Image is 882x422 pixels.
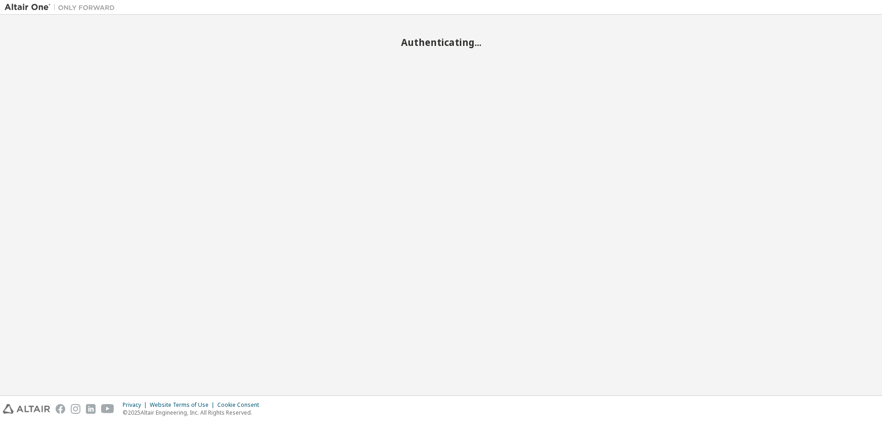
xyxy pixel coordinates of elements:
div: Website Terms of Use [150,401,217,409]
p: © 2025 Altair Engineering, Inc. All Rights Reserved. [123,409,265,416]
img: youtube.svg [101,404,114,414]
div: Privacy [123,401,150,409]
img: altair_logo.svg [3,404,50,414]
h2: Authenticating... [5,36,877,48]
img: facebook.svg [56,404,65,414]
img: instagram.svg [71,404,80,414]
div: Cookie Consent [217,401,265,409]
img: Altair One [5,3,119,12]
img: linkedin.svg [86,404,96,414]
